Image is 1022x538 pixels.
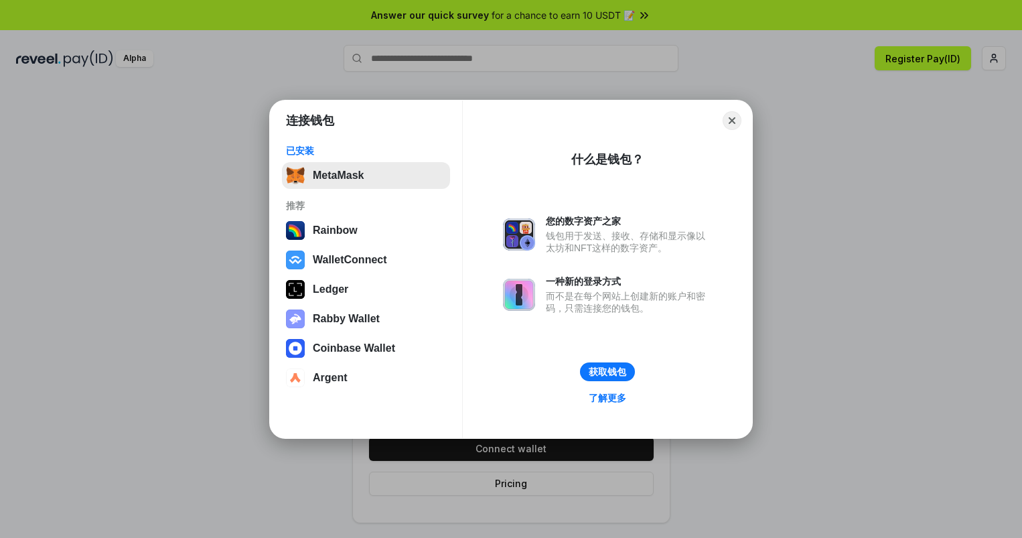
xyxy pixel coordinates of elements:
img: svg+xml,%3Csvg%20width%3D%22120%22%20height%3D%22120%22%20viewBox%3D%220%200%20120%20120%22%20fil... [286,221,305,240]
img: svg+xml,%3Csvg%20xmlns%3D%22http%3A%2F%2Fwww.w3.org%2F2000%2Fsvg%22%20fill%3D%22none%22%20viewBox... [503,218,535,251]
button: Argent [282,364,450,391]
button: Coinbase Wallet [282,335,450,362]
h1: 连接钱包 [286,113,334,129]
div: 推荐 [286,200,446,212]
div: Coinbase Wallet [313,342,395,354]
div: Ledger [313,283,348,295]
button: Close [723,111,741,130]
img: svg+xml,%3Csvg%20fill%3D%22none%22%20height%3D%2233%22%20viewBox%3D%220%200%2035%2033%22%20width%... [286,166,305,185]
button: 获取钱包 [580,362,635,381]
img: svg+xml,%3Csvg%20width%3D%2228%22%20height%3D%2228%22%20viewBox%3D%220%200%2028%2028%22%20fill%3D... [286,251,305,269]
button: Ledger [282,276,450,303]
div: MetaMask [313,170,364,182]
div: 您的数字资产之家 [546,215,712,227]
div: 获取钱包 [589,366,626,378]
a: 了解更多 [581,389,634,407]
img: svg+xml,%3Csvg%20width%3D%2228%22%20height%3D%2228%22%20viewBox%3D%220%200%2028%2028%22%20fill%3D... [286,368,305,387]
img: svg+xml,%3Csvg%20width%3D%2228%22%20height%3D%2228%22%20viewBox%3D%220%200%2028%2028%22%20fill%3D... [286,339,305,358]
div: 钱包用于发送、接收、存储和显示像以太坊和NFT这样的数字资产。 [546,230,712,254]
button: Rainbow [282,217,450,244]
div: 什么是钱包？ [571,151,644,167]
div: 了解更多 [589,392,626,404]
div: 而不是在每个网站上创建新的账户和密码，只需连接您的钱包。 [546,290,712,314]
button: MetaMask [282,162,450,189]
img: svg+xml,%3Csvg%20xmlns%3D%22http%3A%2F%2Fwww.w3.org%2F2000%2Fsvg%22%20fill%3D%22none%22%20viewBox... [503,279,535,311]
div: Rainbow [313,224,358,237]
div: 一种新的登录方式 [546,275,712,287]
img: svg+xml,%3Csvg%20xmlns%3D%22http%3A%2F%2Fwww.w3.org%2F2000%2Fsvg%22%20width%3D%2228%22%20height%3... [286,280,305,299]
button: Rabby Wallet [282,306,450,332]
div: Rabby Wallet [313,313,380,325]
div: WalletConnect [313,254,387,266]
div: 已安装 [286,145,446,157]
img: svg+xml,%3Csvg%20xmlns%3D%22http%3A%2F%2Fwww.w3.org%2F2000%2Fsvg%22%20fill%3D%22none%22%20viewBox... [286,310,305,328]
div: Argent [313,372,348,384]
button: WalletConnect [282,247,450,273]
